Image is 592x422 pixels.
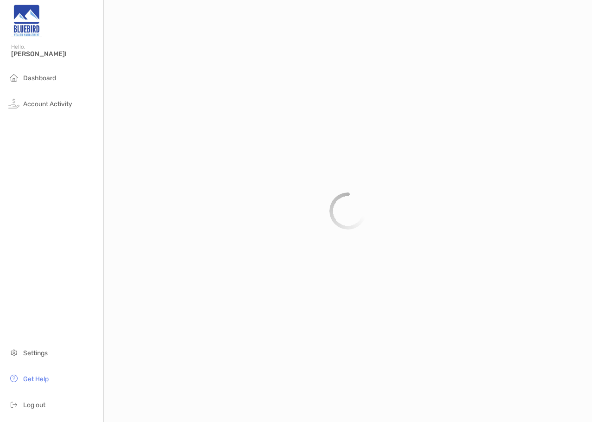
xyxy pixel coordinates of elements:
[23,401,45,409] span: Log out
[8,399,19,410] img: logout icon
[23,100,72,108] span: Account Activity
[11,4,42,37] img: Zoe Logo
[8,98,19,109] img: activity icon
[23,349,48,357] span: Settings
[23,375,49,383] span: Get Help
[23,74,56,82] span: Dashboard
[8,72,19,83] img: household icon
[8,373,19,384] img: get-help icon
[8,347,19,358] img: settings icon
[11,50,98,58] span: [PERSON_NAME]!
